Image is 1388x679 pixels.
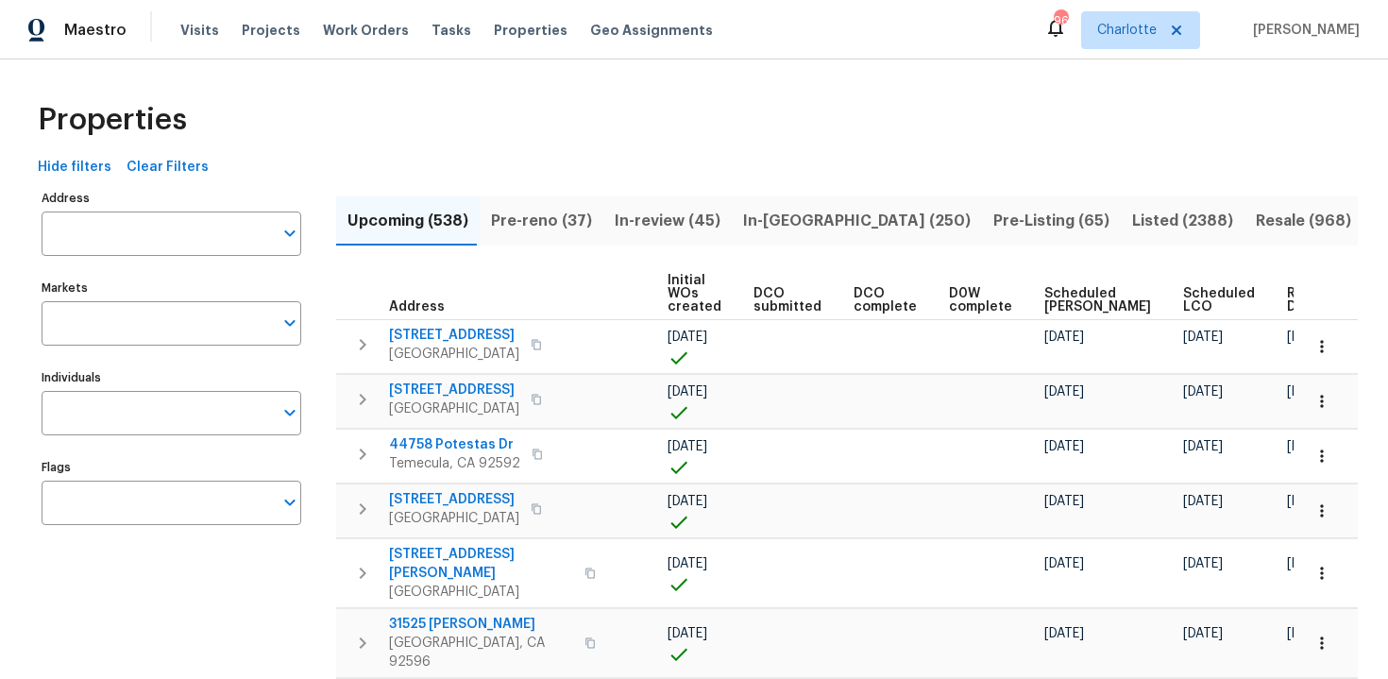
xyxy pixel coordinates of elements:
[615,208,720,234] span: In-review (45)
[1287,440,1327,453] span: [DATE]
[668,331,707,344] span: [DATE]
[42,193,301,204] label: Address
[347,208,468,234] span: Upcoming (538)
[30,150,119,185] button: Hide filters
[127,156,209,179] span: Clear Filters
[743,208,971,234] span: In-[GEOGRAPHIC_DATA] (250)
[854,287,917,314] span: DCO complete
[1044,385,1084,399] span: [DATE]
[1287,331,1327,344] span: [DATE]
[389,381,519,399] span: [STREET_ADDRESS]
[323,21,409,40] span: Work Orders
[1044,557,1084,570] span: [DATE]
[1183,331,1223,344] span: [DATE]
[389,545,573,583] span: [STREET_ADDRESS][PERSON_NAME]
[389,454,520,473] span: Temecula, CA 92592
[180,21,219,40] span: Visits
[42,372,301,383] label: Individuals
[389,326,519,345] span: [STREET_ADDRESS]
[389,435,520,454] span: 44758 Potestas Dr
[668,557,707,570] span: [DATE]
[668,440,707,453] span: [DATE]
[389,615,573,634] span: 31525 [PERSON_NAME]
[1044,331,1084,344] span: [DATE]
[389,300,445,314] span: Address
[42,462,301,473] label: Flags
[277,310,303,336] button: Open
[277,220,303,246] button: Open
[1183,385,1223,399] span: [DATE]
[242,21,300,40] span: Projects
[668,385,707,399] span: [DATE]
[1054,11,1067,30] div: 96
[432,24,471,37] span: Tasks
[1287,287,1329,314] span: Ready Date
[1183,287,1255,314] span: Scheduled LCO
[277,489,303,516] button: Open
[1287,557,1327,570] span: [DATE]
[668,274,721,314] span: Initial WOs created
[491,208,592,234] span: Pre-reno (37)
[1183,627,1223,640] span: [DATE]
[42,282,301,294] label: Markets
[590,21,713,40] span: Geo Assignments
[1256,208,1351,234] span: Resale (968)
[277,399,303,426] button: Open
[389,583,573,602] span: [GEOGRAPHIC_DATA]
[389,634,573,671] span: [GEOGRAPHIC_DATA], CA 92596
[389,345,519,364] span: [GEOGRAPHIC_DATA]
[1287,627,1327,640] span: [DATE]
[119,150,216,185] button: Clear Filters
[1044,495,1084,508] span: [DATE]
[389,509,519,528] span: [GEOGRAPHIC_DATA]
[64,21,127,40] span: Maestro
[1097,21,1157,40] span: Charlotte
[38,110,187,129] span: Properties
[389,399,519,418] span: [GEOGRAPHIC_DATA]
[1132,208,1233,234] span: Listed (2388)
[1287,385,1327,399] span: [DATE]
[1044,440,1084,453] span: [DATE]
[1183,440,1223,453] span: [DATE]
[1044,287,1151,314] span: Scheduled [PERSON_NAME]
[753,287,821,314] span: DCO submitted
[494,21,567,40] span: Properties
[668,495,707,508] span: [DATE]
[38,156,111,179] span: Hide filters
[993,208,1109,234] span: Pre-Listing (65)
[949,287,1012,314] span: D0W complete
[1183,557,1223,570] span: [DATE]
[389,490,519,509] span: [STREET_ADDRESS]
[668,627,707,640] span: [DATE]
[1245,21,1360,40] span: [PERSON_NAME]
[1044,627,1084,640] span: [DATE]
[1183,495,1223,508] span: [DATE]
[1287,495,1327,508] span: [DATE]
